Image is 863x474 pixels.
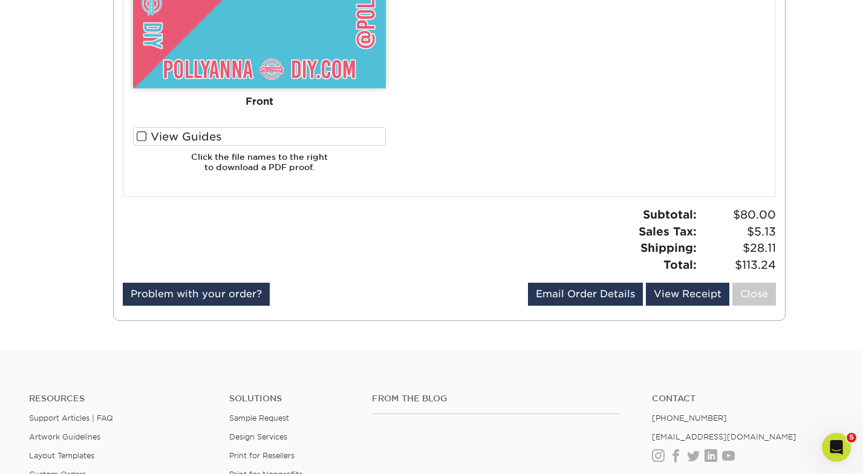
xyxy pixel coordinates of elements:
span: 5 [847,433,856,443]
a: Email Order Details [528,283,643,306]
iframe: Intercom live chat [822,433,851,462]
span: $5.13 [700,223,776,240]
strong: Subtotal: [643,208,697,221]
a: Support Articles | FAQ [29,413,113,423]
a: View Receipt [646,283,729,306]
strong: Sales Tax: [639,225,697,238]
strong: Total: [663,258,697,271]
h4: Solutions [229,393,354,404]
h4: Resources [29,393,211,404]
strong: Shipping: [640,241,697,254]
a: Print for Resellers [229,451,295,460]
a: [PHONE_NUMBER] [652,413,727,423]
div: Front [133,88,386,115]
a: Design Services [229,432,287,441]
span: $28.11 [700,240,776,257]
a: Artwork Guidelines [29,432,100,441]
iframe: Google Customer Reviews [3,437,103,470]
a: [EMAIL_ADDRESS][DOMAIN_NAME] [652,432,796,441]
a: Contact [652,393,834,404]
span: $80.00 [700,206,776,223]
a: Problem with your order? [123,283,270,306]
label: View Guides [133,127,386,146]
a: Sample Request [229,413,289,423]
span: $113.24 [700,257,776,274]
h4: From the Blog [372,393,619,404]
a: Close [732,283,776,306]
h6: Click the file names to the right to download a PDF proof. [133,152,386,182]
